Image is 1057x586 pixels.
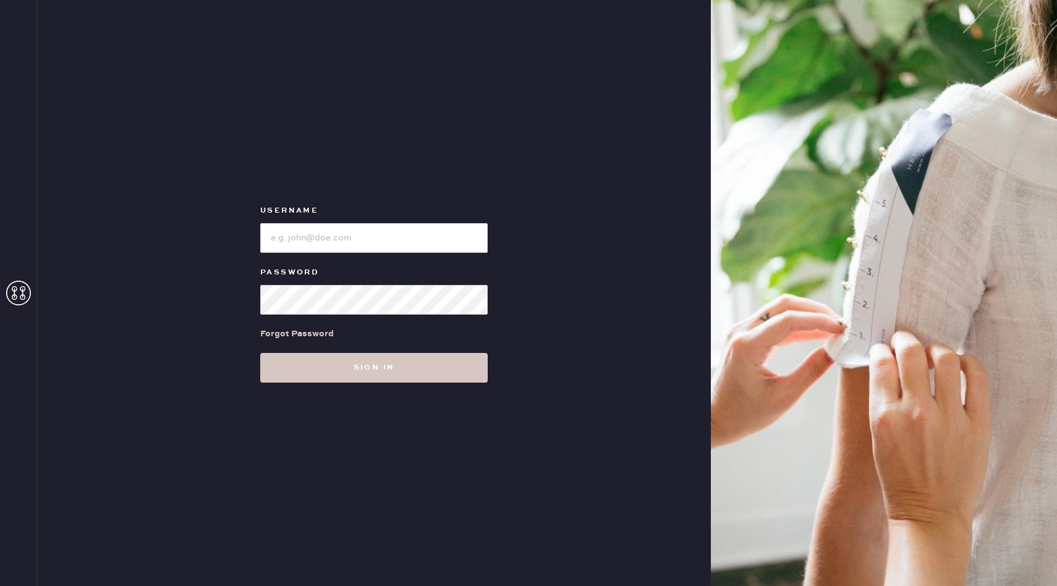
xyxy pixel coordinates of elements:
[260,327,334,341] div: Forgot Password
[260,315,334,353] a: Forgot Password
[260,265,488,280] label: Password
[260,223,488,253] input: e.g. john@doe.com
[260,353,488,383] button: Sign in
[260,203,488,218] label: Username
